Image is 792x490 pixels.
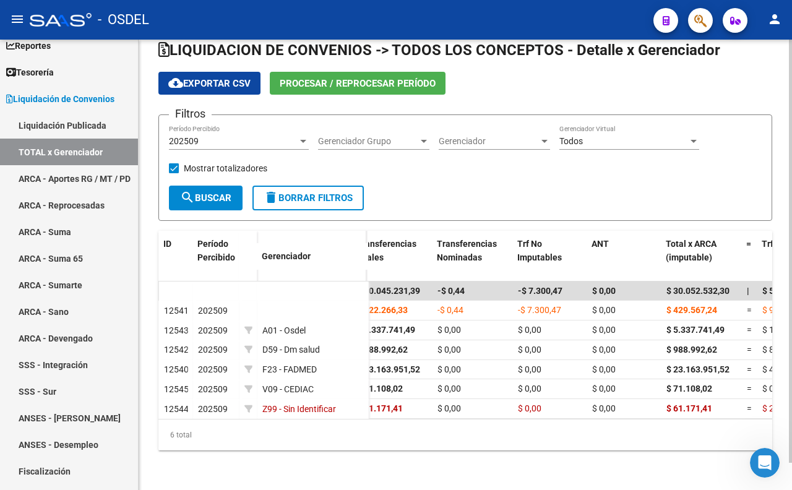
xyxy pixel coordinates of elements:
[437,403,461,413] span: $ 0,00
[437,364,461,374] span: $ 0,00
[10,305,238,355] div: Florencia dice…
[747,325,752,335] span: =
[164,306,189,316] span: 12541
[59,395,69,405] button: Adjuntar un archivo
[257,243,368,270] datatable-header-cell: Gerenciador
[666,403,712,413] span: $ 61.171,41
[20,238,138,251] div: llamame en cuanto puedas
[747,286,749,296] span: |
[164,404,189,414] span: 12544
[432,231,512,285] datatable-header-cell: Transferencias Nominadas
[194,5,217,28] button: Inicio
[592,364,616,374] span: $ 0,00
[517,239,562,263] span: Trf No Imputables
[262,251,311,261] span: Gerenciador
[136,172,228,185] div: traspaso DM-FAD.csv
[180,192,231,204] span: Buscar
[10,12,25,27] mat-icon: menu
[270,72,445,95] button: Procesar / Reprocesar período
[592,325,616,335] span: $ 0,00
[437,345,461,355] span: $ 0,00
[592,286,616,296] span: $ 0,00
[262,325,306,335] span: A01 - Osdel
[184,161,267,176] span: Mostrar totalizadores
[6,66,54,79] span: Tesorería
[264,190,278,205] mat-icon: delete
[666,286,730,296] span: $ 30.052.532,30
[741,231,757,285] datatable-header-cell: =
[217,361,228,374] div: ok
[39,395,49,405] button: Selector de gif
[661,231,741,285] datatable-header-cell: Total x ARCA (imputable)
[747,364,752,374] span: =
[168,75,183,90] mat-icon: cloud_download
[192,231,239,283] datatable-header-cell: Período Percibido
[198,364,228,374] span: 202509
[437,286,465,296] span: -$ 0,44
[198,325,228,335] span: 202509
[114,165,238,193] div: traspaso DM-FAD.csv
[357,325,415,335] span: $ 5.337.741,49
[10,231,238,268] div: Florencia dice…
[121,58,228,70] div: no, pero los puedo sacar
[158,41,720,59] span: LIQUIDACION DE CONVENIOS -> TODOS LOS CONCEPTOS - Detalle x Gerenciador
[357,384,403,393] span: $ 71.108,02
[164,325,189,335] span: 12543
[518,325,541,335] span: $ 0,00
[262,364,317,374] span: F23 - FADMED
[264,192,353,204] span: Borrar Filtros
[518,305,561,315] span: -$ 7.300,47
[212,390,232,410] button: Enviar un mensaje…
[592,305,616,315] span: $ 0,00
[164,384,189,394] span: 12545
[252,186,364,210] button: Borrar Filtros
[79,395,88,405] button: Start recording
[437,325,461,335] span: $ 0,00
[666,239,717,263] span: Total x ARCA (imputable)
[437,239,497,263] span: Transferencias Nominadas
[437,305,463,315] span: -$ 0,44
[158,419,772,450] div: 6 total
[262,384,314,394] span: V09 - CEDIAC
[592,384,616,393] span: $ 0,00
[197,239,235,263] span: Período Percibido
[767,12,782,27] mat-icon: person
[666,364,730,374] span: $ 23.163.951,52
[357,305,408,315] span: $ 422.266,33
[439,136,539,147] span: Gerenciador
[512,231,587,285] datatable-header-cell: Trf No Imputables
[280,78,436,89] span: Procesar / Reprocesar período
[357,403,403,413] span: $ 61.171,41
[357,286,420,296] span: $ 30.045.231,39
[35,7,55,27] img: Profile image for Fin
[666,384,712,393] span: $ 71.108,02
[173,202,228,214] div: Gracias Flor!
[10,127,238,165] div: Florencia dice…
[164,364,189,374] span: 12540
[20,135,140,147] div: voy consultando a sistemas
[518,364,541,374] span: $ 0,00
[747,345,752,355] span: =
[207,354,238,381] div: ok
[124,172,228,186] a: traspaso DM-FAD.csv
[10,127,150,155] div: voy consultando a sistemas
[10,165,238,194] div: Norma dice…
[180,190,195,205] mat-icon: search
[747,305,752,315] span: =
[666,305,717,315] span: $ 429.567,24
[10,305,114,332] div: al mio 1166763171[GEOGRAPHIC_DATA] • Hace 1h
[217,5,239,27] div: Cerrar
[262,404,336,414] span: Z99 - Sin Identificar
[169,186,243,210] button: Buscar
[518,345,541,355] span: $ 0,00
[60,12,75,21] h1: Fin
[198,306,228,316] span: 202509
[437,384,461,393] span: $ 0,00
[10,268,238,305] div: Norma dice…
[163,194,238,221] div: Gracias Flor!
[54,86,228,110] div: porque cambie de DM a FAD ahora que recuerdo..
[518,384,541,393] span: $ 0,00
[747,384,752,393] span: =
[120,268,238,295] div: al numero de soporte?
[169,136,199,146] span: 202509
